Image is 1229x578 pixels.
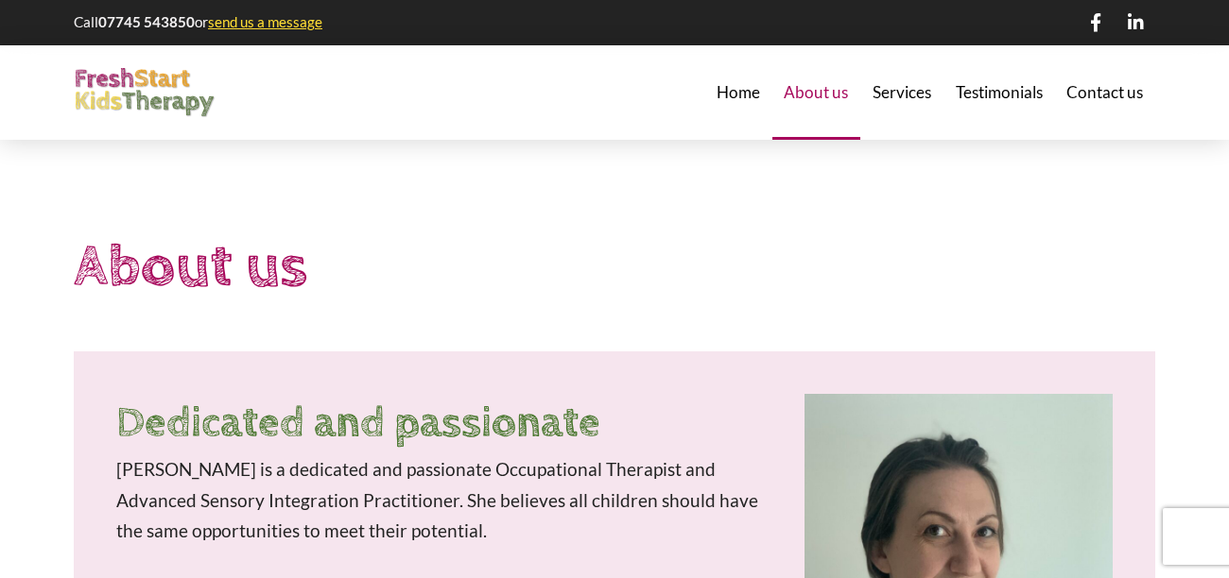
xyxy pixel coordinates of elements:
span: About us [784,84,848,100]
p: [PERSON_NAME] is a dedicated and passionate Occupational Therapist and Advanced Sensory Integrati... [116,454,769,546]
a: About us [772,45,861,140]
img: FreshStart Kids Therapy logo [74,68,216,118]
a: send us a message [208,13,322,30]
span: Contact us [1066,84,1143,100]
a: Services [860,45,943,140]
strong: 07745 543850 [98,13,195,30]
h1: About us [74,225,1155,309]
a: Contact us [1054,45,1155,140]
span: Testimonials [956,84,1043,100]
span: Services [873,84,931,100]
span: Home [717,84,760,100]
h2: Dedicated and passionate [116,394,769,454]
a: Home [704,45,772,140]
p: Call or [74,12,325,32]
a: Testimonials [943,45,1055,140]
